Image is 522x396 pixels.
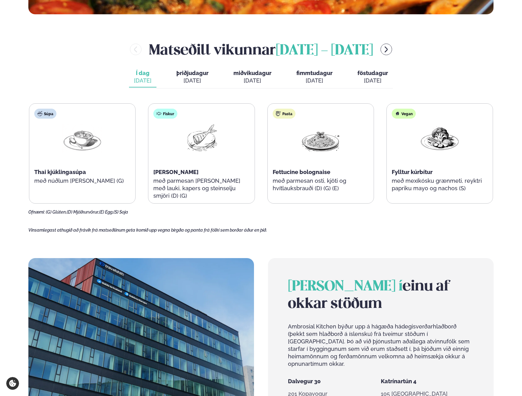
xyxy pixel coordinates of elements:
p: með mexíkósku grænmeti, reyktri papriku mayo og nachos (S) [392,177,488,192]
span: (S) Soja [113,210,128,214]
span: Vinsamlegast athugið að frávik frá matseðlinum geta komið upp vegna birgða og panta frá fólki sem... [28,228,267,233]
div: [DATE] [357,77,388,84]
h5: Dalvegur 30 [288,378,381,385]
div: [DATE] [233,77,271,84]
h2: Matseðill vikunnar [149,39,373,59]
p: með parmesan [PERSON_NAME] með lauki, kapers og steinselju smjöri (D) (G) [153,177,249,200]
div: [DATE] [176,77,208,84]
span: (E) Egg, [99,210,113,214]
img: Soup.png [62,124,102,153]
button: þriðjudagur [DATE] [171,67,213,87]
button: menu-btn-right [381,44,392,55]
span: (D) Mjólkurvörur, [67,210,99,214]
span: (G) Glúten, [46,210,67,214]
h5: Katrínartún 4 [381,378,474,385]
span: Thai kjúklingasúpa [34,169,86,175]
span: Ofnæmi: [28,210,45,214]
img: soup.svg [37,111,42,116]
p: Ambrosial Kitchen býður upp á hágæða hádegisverðarhlaðborð (þekkt sem hlaðborð á íslensku) frá tv... [288,323,474,368]
img: Fish.png [181,124,221,153]
p: með parmesan osti, kjöti og hvítlauksbrauði (D) (G) (E) [273,177,369,192]
button: menu-btn-left [130,44,141,55]
button: fimmtudagur [DATE] [291,67,338,87]
img: Vegan.svg [395,111,400,116]
span: [PERSON_NAME] í [288,280,403,294]
h2: einu af okkar stöðum [288,278,474,313]
span: [DATE] - [DATE] [276,44,373,58]
span: Fylltur kúrbítur [392,169,433,175]
img: Vegan.png [420,124,460,153]
div: [DATE] [296,77,333,84]
span: fimmtudagur [296,70,333,76]
button: Í dag [DATE] [129,67,156,87]
span: miðvikudagur [233,70,271,76]
span: þriðjudagur [176,70,208,76]
button: föstudagur [DATE] [352,67,393,87]
img: pasta.svg [276,111,281,116]
div: [DATE] [134,77,151,84]
div: Fiskur [153,109,177,119]
div: Pasta [273,109,295,119]
div: Vegan [392,109,416,119]
span: föstudagur [357,70,388,76]
span: Í dag [134,69,151,77]
div: Súpa [34,109,56,119]
span: [PERSON_NAME] [153,169,199,175]
p: með núðlum [PERSON_NAME] (G) [34,177,130,185]
a: Cookie settings [6,377,19,390]
button: miðvikudagur [DATE] [228,67,276,87]
span: Fettucine bolognaise [273,169,330,175]
img: Spagetti.png [301,124,341,153]
img: fish.svg [156,111,161,116]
